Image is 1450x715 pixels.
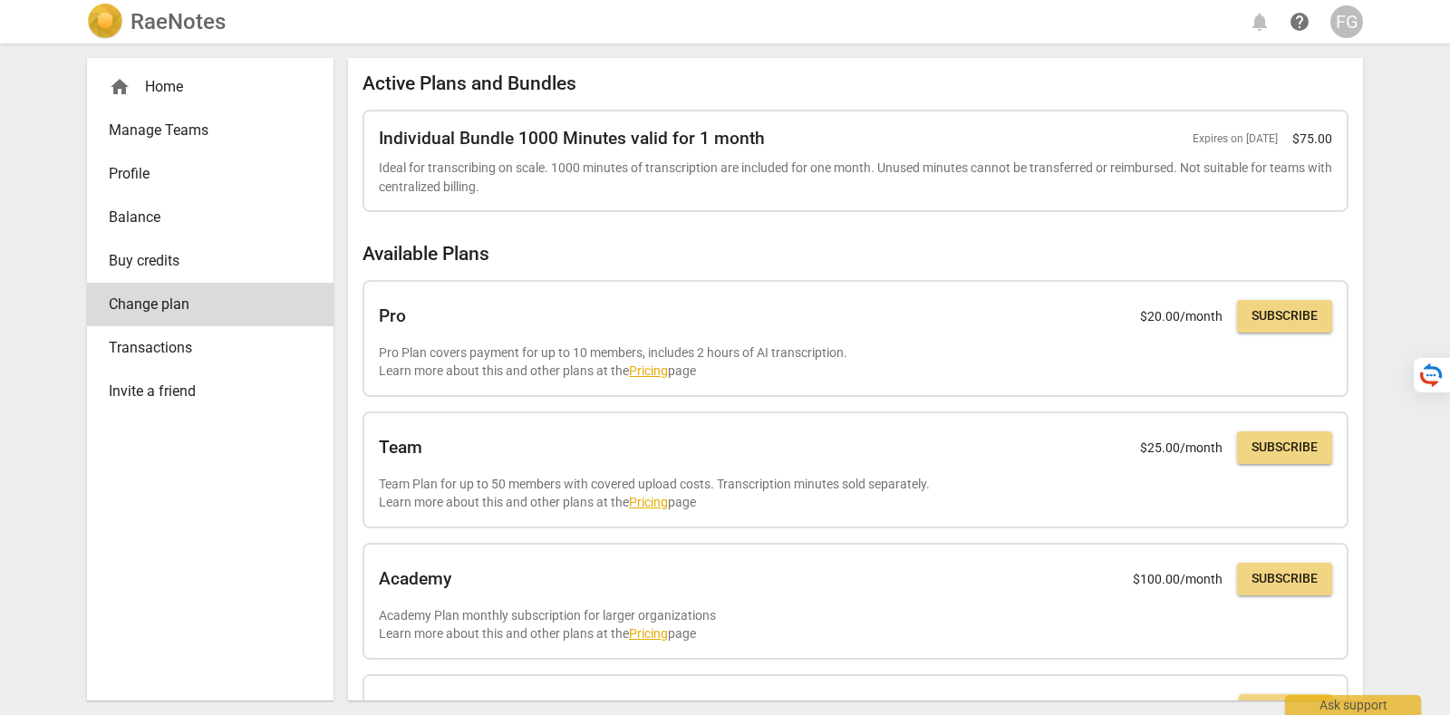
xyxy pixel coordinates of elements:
span: Transactions [109,337,297,359]
a: Balance [87,196,333,239]
span: Profile [109,163,297,185]
p: Pro Plan covers payment for up to 10 members, includes 2 hours of AI transcription. Learn more ab... [379,343,1332,381]
button: Subscribe [1237,431,1332,464]
p: Team Plan for up to 50 members with covered upload costs. Transcription minutes sold separately. ... [379,475,1332,512]
h2: Pro [379,306,406,326]
span: Subscribe [1252,307,1318,325]
p: Academy Plan monthly subscription for larger organizations Learn more about this and other plans ... [379,606,1332,643]
a: LogoRaeNotes [87,4,226,40]
a: Manage Teams [87,109,333,152]
button: Subscribe [1237,300,1332,333]
h2: Team [379,438,422,458]
a: Pricing [629,363,668,378]
span: Expires on [DATE] [1193,131,1278,147]
a: Buy credits [87,239,333,283]
h2: Academy [379,569,451,589]
button: Subscribe [1237,563,1332,595]
span: Manage Teams [109,120,297,141]
h2: Individual Bundle 1000 Minutes valid for 1 month [379,129,765,149]
span: Invite a friend [109,381,297,402]
span: Buy credits [109,250,297,272]
div: Home [109,76,297,98]
span: Change plan [109,294,297,315]
p: $ 100.00 /month [1133,570,1223,589]
span: Balance [109,207,297,228]
p: $ 75.00 [1292,130,1332,149]
span: home [109,76,130,98]
div: Home [87,65,333,109]
h2: RaeNotes [130,9,226,34]
p: $ 20.00 /month [1140,307,1223,326]
p: $ 25.00 /month [1140,439,1223,458]
span: Subscribe [1252,439,1318,457]
span: Subscribe [1252,570,1318,588]
div: Ask support [1285,695,1421,715]
span: help [1289,11,1310,33]
a: Help [1283,5,1316,38]
a: Invite a friend [87,370,333,413]
a: Pricing [629,626,668,641]
button: FG [1330,5,1363,38]
p: Ideal for transcribing on scale. 1000 minutes of transcription are included for one month. Unused... [379,159,1332,196]
a: Profile [87,152,333,196]
a: Change plan [87,283,333,326]
h2: Available Plans [362,243,1348,266]
a: Pricing [629,495,668,509]
img: Logo [87,4,123,40]
a: Transactions [87,326,333,370]
h2: Active Plans and Bundles [362,72,1348,95]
